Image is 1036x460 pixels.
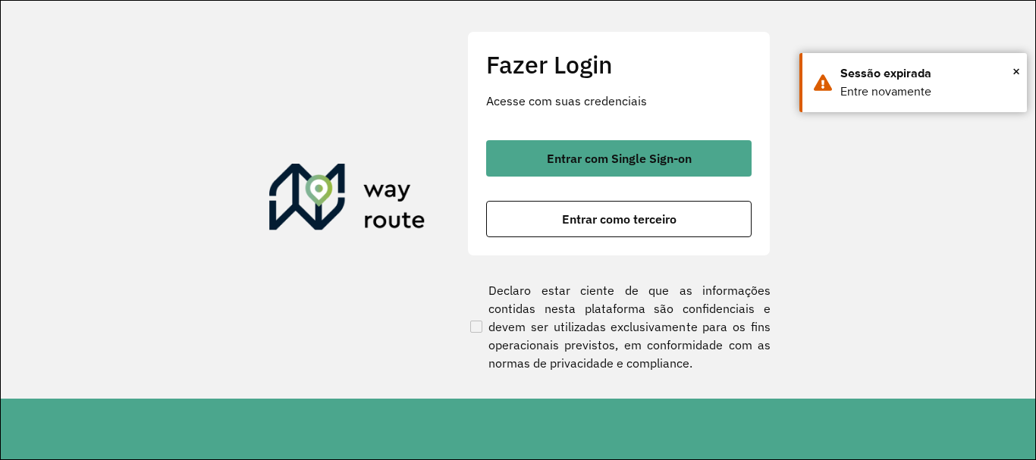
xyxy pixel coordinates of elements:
img: Roteirizador AmbevTech [269,164,425,236]
span: × [1012,60,1020,83]
label: Declaro estar ciente de que as informações contidas nesta plataforma são confidenciais e devem se... [467,281,771,372]
span: Entrar com Single Sign-on [547,152,692,164]
button: button [486,201,752,237]
button: button [486,140,752,177]
div: Entre novamente [840,83,1016,101]
button: Close [1012,60,1020,83]
h2: Fazer Login [486,50,752,79]
span: Entrar como terceiro [562,213,677,225]
div: Sessão expirada [840,64,1016,83]
p: Acesse com suas credenciais [486,92,752,110]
